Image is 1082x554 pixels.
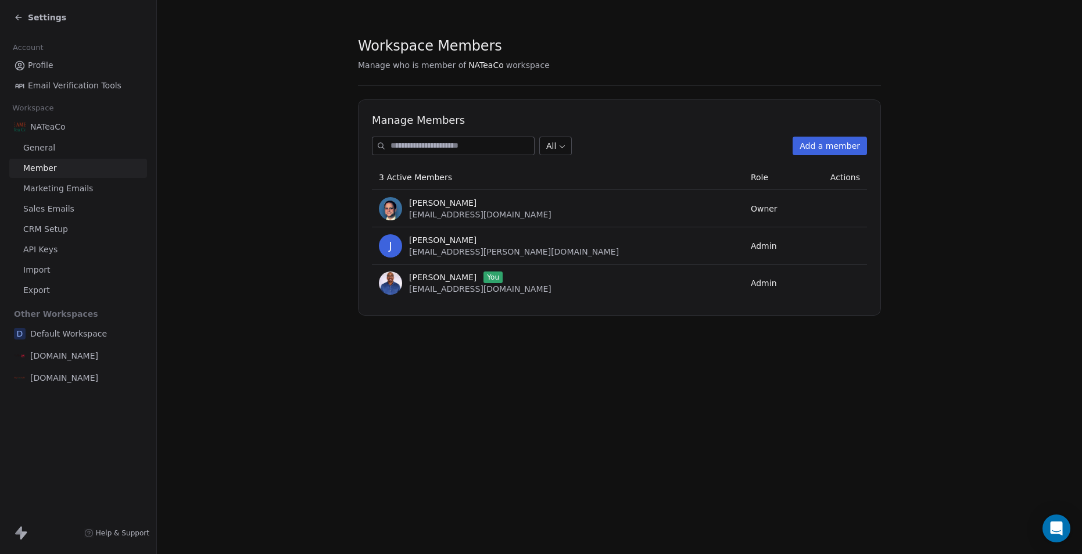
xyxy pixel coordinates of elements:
[14,12,66,23] a: Settings
[751,204,778,213] span: Owner
[8,39,48,56] span: Account
[9,199,147,219] a: Sales Emails
[9,179,147,198] a: Marketing Emails
[30,372,98,384] span: [DOMAIN_NAME]
[9,138,147,158] a: General
[9,240,147,259] a: API Keys
[751,241,777,251] span: Admin
[28,80,121,92] span: Email Verification Tools
[30,328,107,339] span: Default Workspace
[23,223,68,235] span: CRM Setup
[14,328,26,339] span: D
[28,12,66,23] span: Settings
[506,59,550,71] span: workspace
[1042,514,1070,542] div: Open Intercom Messenger
[379,197,402,220] img: NxX47yN-9PgDbrgVbLavoiRs_xnDsaACCyK-fwL8q0s
[96,528,149,538] span: Help & Support
[23,244,58,256] span: API Keys
[751,173,768,182] span: Role
[23,264,50,276] span: Import
[379,271,402,295] img: pimage-455-496-photo.webp
[358,59,466,71] span: Manage who is member of
[409,271,476,283] span: [PERSON_NAME]
[372,113,867,127] h1: Manage Members
[379,173,452,182] span: 3 Active Members
[483,271,503,283] span: You
[379,234,402,258] span: J
[9,260,147,280] a: Import
[9,56,147,75] a: Profile
[23,284,50,296] span: Export
[14,121,26,133] img: native_american_tea_1745597236__86438.webp
[409,197,476,209] span: [PERSON_NAME]
[14,350,26,362] img: coffee_clear.png
[830,173,860,182] span: Actions
[409,234,476,246] span: [PERSON_NAME]
[9,281,147,300] a: Export
[30,350,98,362] span: [DOMAIN_NAME]
[23,183,93,195] span: Marketing Emails
[9,159,147,178] a: Member
[23,162,57,174] span: Member
[468,59,504,71] span: NATeaCo
[358,37,501,55] span: Workspace Members
[9,305,103,323] span: Other Workspaces
[84,528,149,538] a: Help & Support
[8,99,59,117] span: Workspace
[9,76,147,95] a: Email Verification Tools
[409,284,551,294] span: [EMAIL_ADDRESS][DOMAIN_NAME]
[23,203,74,215] span: Sales Emails
[23,142,55,154] span: General
[30,121,66,133] span: NATeaCo
[793,137,867,155] button: Add a member
[28,59,53,72] span: Profile
[751,278,777,288] span: Admin
[9,220,147,239] a: CRM Setup
[409,210,551,219] span: [EMAIL_ADDRESS][DOMAIN_NAME]
[409,247,619,256] span: [EMAIL_ADDRESS][PERSON_NAME][DOMAIN_NAME]
[14,372,26,384] img: native%20coffee%20logo.png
